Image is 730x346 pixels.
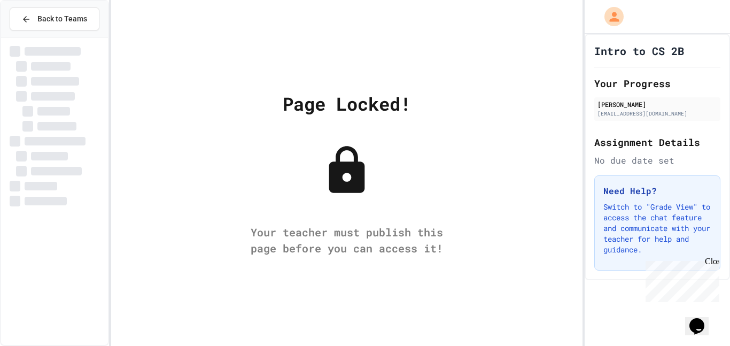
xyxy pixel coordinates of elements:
[597,110,717,118] div: [EMAIL_ADDRESS][DOMAIN_NAME]
[593,4,626,29] div: My Account
[283,90,411,117] div: Page Locked!
[594,76,720,91] h2: Your Progress
[37,13,87,25] span: Back to Teams
[594,135,720,150] h2: Assignment Details
[240,224,454,256] div: Your teacher must publish this page before you can access it!
[594,154,720,167] div: No due date set
[10,7,99,30] button: Back to Teams
[4,4,74,68] div: Chat with us now!Close
[597,99,717,109] div: [PERSON_NAME]
[685,303,719,335] iframe: chat widget
[603,184,711,197] h3: Need Help?
[594,43,684,58] h1: Intro to CS 2B
[641,257,719,302] iframe: chat widget
[603,202,711,255] p: Switch to "Grade View" to access the chat feature and communicate with your teacher for help and ...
